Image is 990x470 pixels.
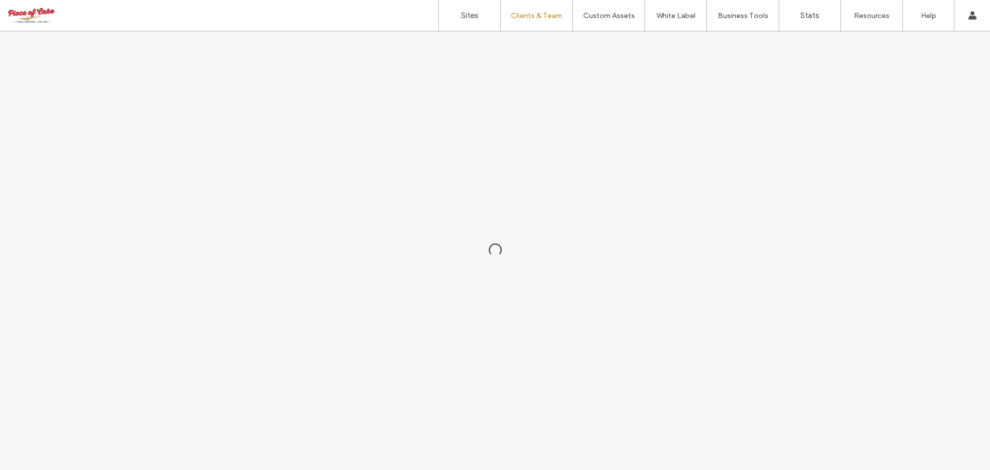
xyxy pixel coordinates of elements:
label: Help [921,11,936,20]
label: Clients & Team [511,11,562,20]
label: White Label [656,11,696,20]
label: Business Tools [718,11,768,20]
label: Custom Assets [583,11,635,20]
label: Sites [461,11,478,20]
label: Stats [800,11,819,20]
label: Resources [854,11,889,20]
